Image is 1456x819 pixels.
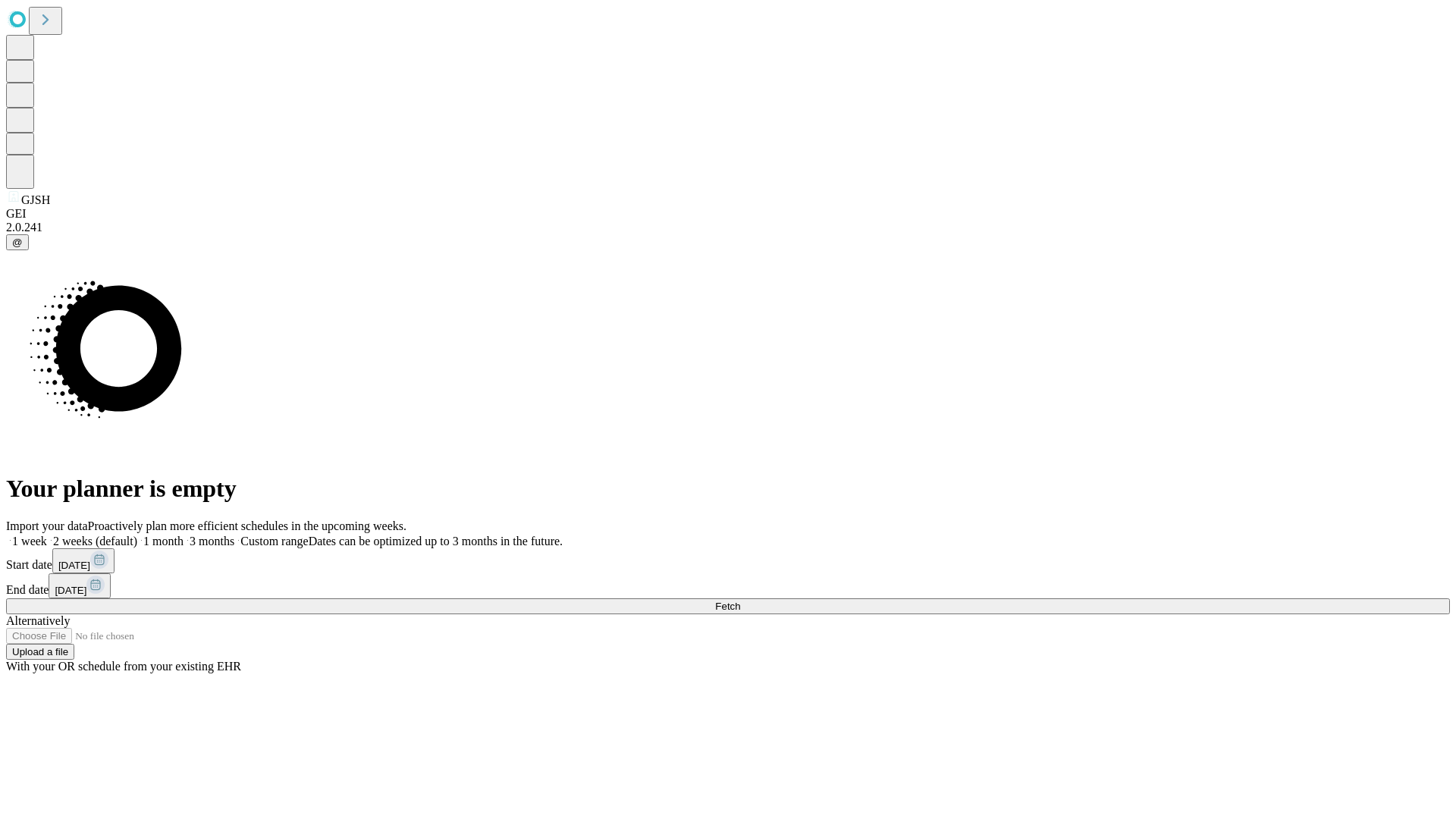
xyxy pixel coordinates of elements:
span: Proactively plan more efficient schedules in the upcoming weeks. [88,519,406,532]
span: 1 month [143,535,184,548]
span: 1 week [12,535,47,548]
div: Start date [6,548,1450,573]
span: Alternatively [6,614,70,627]
div: GEI [6,207,1450,221]
span: Import your data [6,519,88,532]
span: [DATE] [55,585,86,596]
span: Dates can be optimized up to 3 months in the future. [309,535,563,548]
button: Fetch [6,598,1450,614]
span: Custom range [240,535,308,548]
div: 2.0.241 [6,221,1450,234]
span: @ [12,237,23,248]
span: Fetch [715,601,740,612]
span: 2 weeks (default) [53,535,137,548]
span: 3 months [190,535,234,548]
div: End date [6,573,1450,598]
button: [DATE] [49,573,111,598]
button: [DATE] [52,548,115,573]
h1: Your planner is empty [6,475,1450,503]
span: GJSH [21,193,50,206]
span: [DATE] [58,560,90,571]
button: Upload a file [6,644,74,660]
button: @ [6,234,29,250]
span: With your OR schedule from your existing EHR [6,660,241,673]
